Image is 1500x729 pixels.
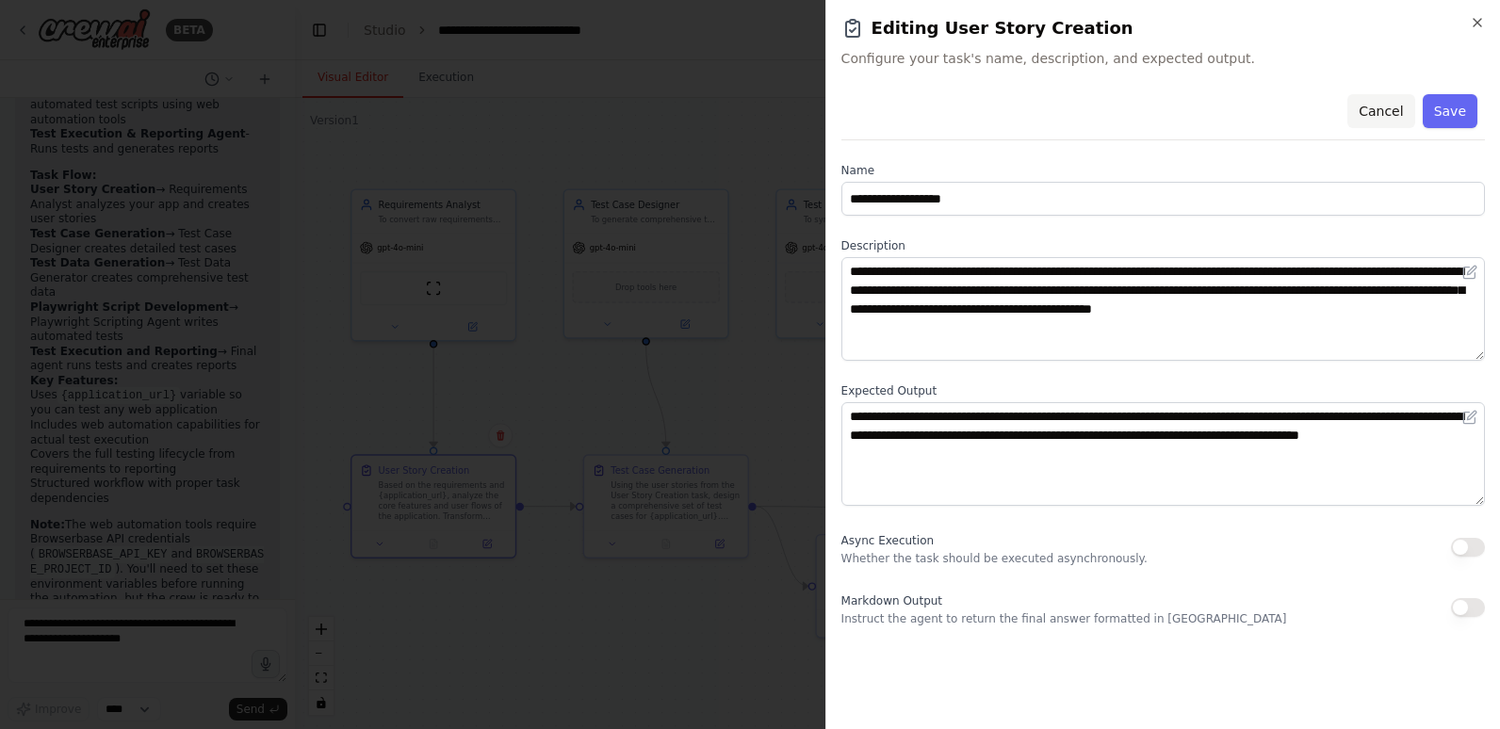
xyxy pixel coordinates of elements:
button: Save [1423,94,1477,128]
button: Open in editor [1459,406,1481,429]
h2: Editing User Story Creation [841,15,1485,41]
p: Whether the task should be executed asynchronously. [841,551,1148,566]
span: Configure your task's name, description, and expected output. [841,49,1485,68]
button: Cancel [1347,94,1414,128]
label: Name [841,163,1485,178]
label: Description [841,238,1485,253]
span: Async Execution [841,534,934,547]
label: Expected Output [841,383,1485,398]
p: Instruct the agent to return the final answer formatted in [GEOGRAPHIC_DATA] [841,611,1287,626]
span: Markdown Output [841,594,942,607]
button: Open in editor [1459,261,1481,283]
